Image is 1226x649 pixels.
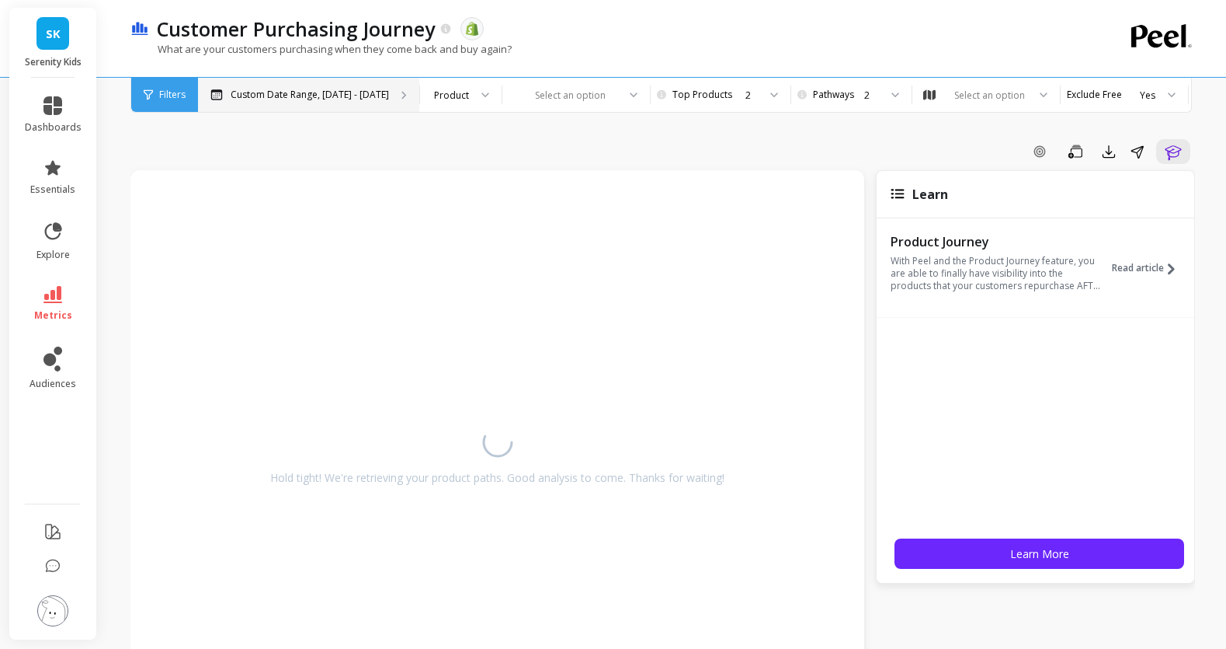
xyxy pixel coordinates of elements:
[30,378,76,390] span: audiences
[952,88,1027,103] div: Select an option
[894,539,1184,569] button: Learn More
[434,88,469,103] div: Product
[36,249,70,261] span: explore
[1112,262,1164,274] span: Read article
[46,25,61,43] span: SK
[34,309,72,322] span: metrics
[157,16,435,42] p: Customer Purchasing Journey
[25,121,82,134] span: dashboards
[231,89,389,101] p: Custom Date Range, [DATE] - [DATE]
[130,22,149,37] img: header icon
[130,42,512,56] p: What are your customers purchasing when they come back and buy again?
[745,88,758,103] div: 2
[465,22,479,36] img: api.shopify.svg
[891,234,1104,249] p: Product Journey
[891,255,1104,292] p: With Peel and the Product Journey feature, you are able to finally have visibility into the produ...
[37,595,68,626] img: profile picture
[1140,88,1155,103] div: Yes
[864,88,879,103] div: 2
[923,89,936,101] img: audience_map.svg
[159,89,186,101] span: Filters
[270,470,724,486] div: Hold tight! We're retrieving your product paths. Good analysis to come. Thanks for waiting!
[30,183,75,196] span: essentials
[1010,546,1069,561] span: Learn More
[25,56,82,68] p: Serenity Kids
[1112,232,1186,304] button: Read article
[912,186,948,203] span: Learn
